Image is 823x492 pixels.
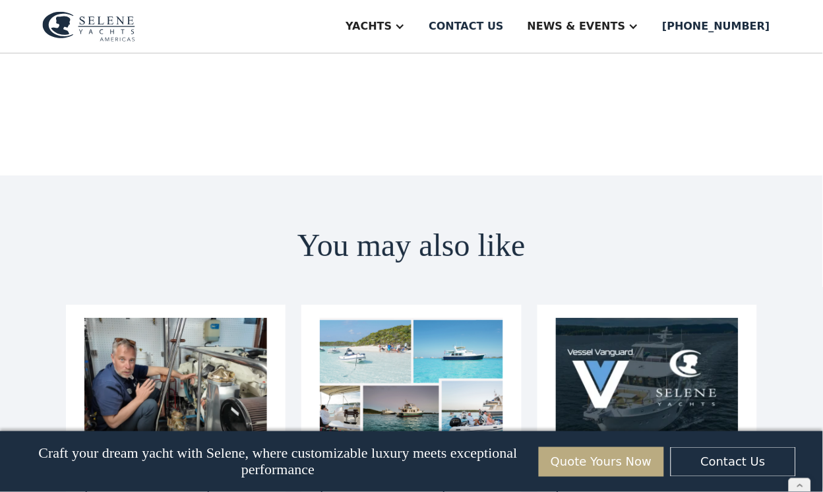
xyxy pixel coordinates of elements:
[297,228,526,263] h2: You may also like
[429,18,504,34] div: Contact us
[671,447,796,477] a: Contact Us
[27,445,529,479] p: Craft your dream yacht with Selene, where customizable luxury meets exceptional performance
[539,447,664,477] a: Quote Yours Now
[42,11,135,42] img: logo
[346,18,392,34] div: Yachts
[663,18,770,34] div: [PHONE_NUMBER]
[74,48,749,66] p: ‍
[528,18,626,34] div: News & EVENTS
